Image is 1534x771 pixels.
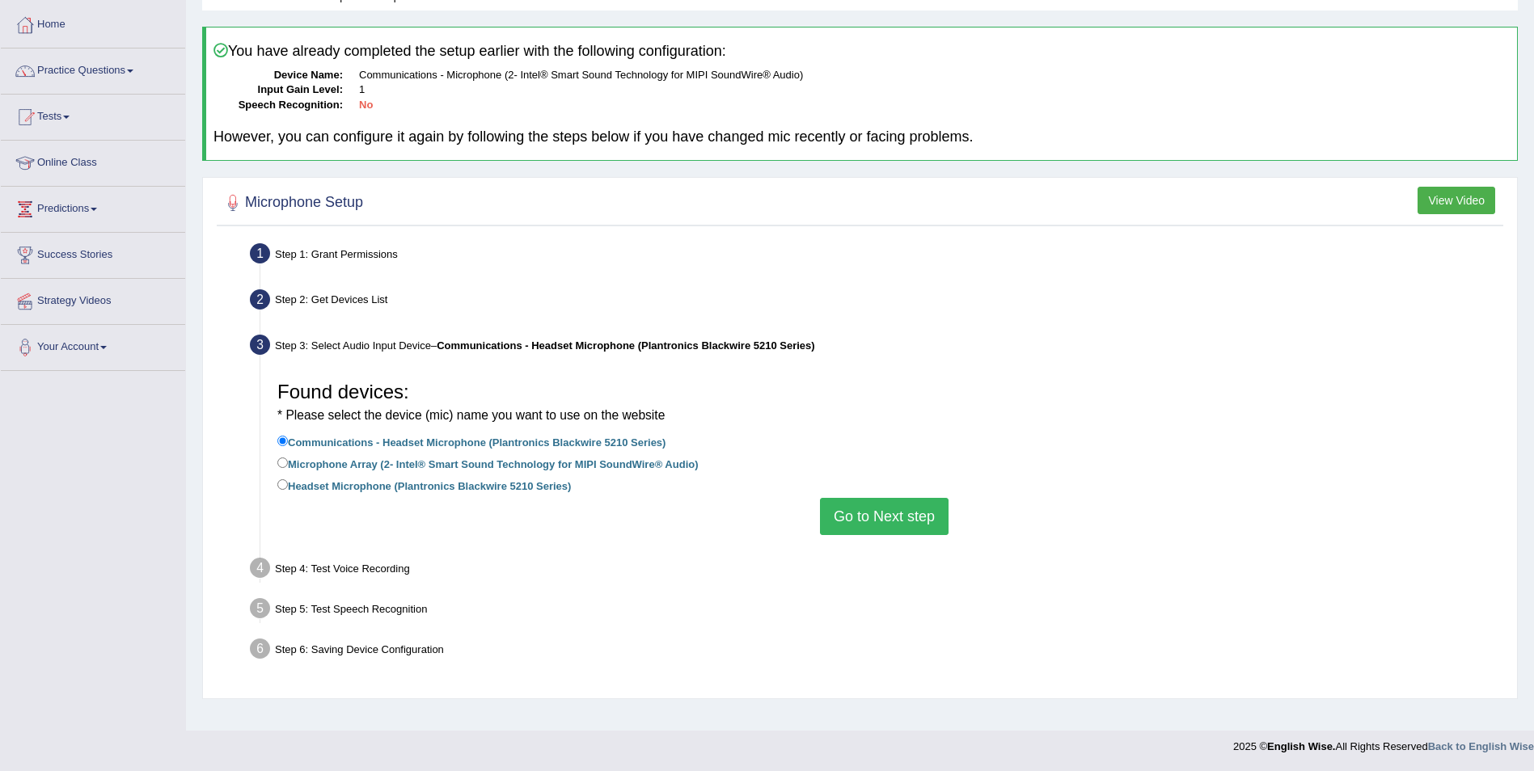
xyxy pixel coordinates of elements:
[213,68,343,83] dt: Device Name:
[431,339,815,352] span: –
[213,43,1510,60] h4: You have already completed the setup earlier with the following configuration:
[277,432,666,450] label: Communications - Headset Microphone (Plantronics Blackwire 5210 Series)
[277,381,1491,424] h3: Found devices:
[277,436,288,446] input: Communications - Headset Microphone (Plantronics Blackwire 5210 Series)
[243,284,1510,320] div: Step 2: Get Devices List
[1,325,185,365] a: Your Account
[1418,187,1495,214] button: View Video
[1,233,185,273] a: Success Stories
[213,98,343,113] dt: Speech Recognition:
[243,634,1510,669] div: Step 6: Saving Device Configuration
[1,187,185,227] a: Predictions
[213,82,343,98] dt: Input Gain Level:
[277,457,288,468] input: Microphone Array (2- Intel® Smart Sound Technology for MIPI SoundWire® Audio)
[1,2,185,43] a: Home
[1,279,185,319] a: Strategy Videos
[243,593,1510,629] div: Step 5: Test Speech Recognition
[359,68,1510,83] dd: Communications - Microphone (2- Intel® Smart Sound Technology for MIPI SoundWire® Audio)
[1267,740,1335,752] strong: English Wise.
[277,476,571,494] label: Headset Microphone (Plantronics Blackwire 5210 Series)
[213,129,1510,145] h4: However, you can configure it again by following the steps below if you have changed mic recently...
[277,454,699,472] label: Microphone Array (2- Intel® Smart Sound Technology for MIPI SoundWire® Audio)
[1,95,185,135] a: Tests
[243,238,1510,274] div: Step 1: Grant Permissions
[359,99,373,111] b: No
[243,330,1510,365] div: Step 3: Select Audio Input Device
[221,191,363,215] h2: Microphone Setup
[820,498,949,535] button: Go to Next step
[1,141,185,181] a: Online Class
[243,553,1510,588] div: Step 4: Test Voice Recording
[1428,740,1534,752] a: Back to English Wise
[1233,731,1534,754] div: 2025 © All Rights Reserved
[277,479,288,490] input: Headset Microphone (Plantronics Blackwire 5210 Series)
[359,82,1510,98] dd: 1
[1,48,185,89] a: Practice Questions
[437,339,814,352] b: Communications - Headset Microphone (Plantronics Blackwire 5210 Series)
[277,408,665,422] small: * Please select the device (mic) name you want to use on the website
